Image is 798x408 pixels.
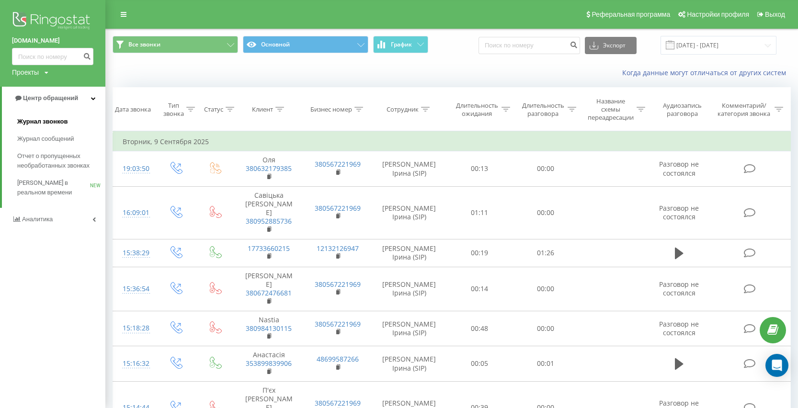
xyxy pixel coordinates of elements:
button: Основной [243,36,368,53]
button: Экспорт [585,37,637,54]
a: 17733660215 [248,244,290,253]
td: Nastia [235,311,304,346]
a: Центр обращений [2,87,105,110]
img: Ringostat logo [12,10,93,34]
td: [PERSON_NAME] Ірина (SIP) [372,267,446,311]
td: 00:00 [513,186,579,239]
div: Название схемы переадресации [587,97,634,122]
span: Реферальная программа [592,11,670,18]
td: Анастасія [235,346,304,382]
td: [PERSON_NAME] Ірина (SIP) [372,346,446,382]
a: 48699587266 [317,354,359,363]
span: Разговор не состоялся [659,204,699,221]
div: Бизнес номер [310,105,352,113]
td: 00:19 [446,239,513,267]
input: Поиск по номеру [479,37,580,54]
span: Журнал сообщений [17,134,74,144]
td: 00:13 [446,151,513,187]
div: Аудиозапись разговора [656,102,709,118]
a: Журнал сообщений [17,130,105,147]
span: Все звонки [128,41,160,48]
div: 15:18:28 [123,319,146,338]
a: 380632179385 [246,164,292,173]
td: 00:14 [446,267,513,311]
td: [PERSON_NAME] Ірина (SIP) [372,239,446,267]
div: Сотрудник [387,105,419,113]
span: [PERSON_NAME] в реальном времени [17,178,90,197]
div: Тип звонка [163,102,184,118]
button: График [373,36,428,53]
td: Оля [235,151,304,187]
td: [PERSON_NAME] Ірина (SIP) [372,311,446,346]
a: 380952885736 [246,216,292,226]
td: [PERSON_NAME] Ірина (SIP) [372,186,446,239]
td: 00:48 [446,311,513,346]
div: 19:03:50 [123,159,146,178]
a: 380567221969 [315,204,361,213]
span: Центр обращений [23,94,78,102]
div: Длительность разговора [521,102,565,118]
td: 00:00 [513,311,579,346]
input: Поиск по номеру [12,48,93,65]
a: [DOMAIN_NAME] [12,36,93,45]
a: 380567221969 [315,280,361,289]
button: Все звонки [113,36,238,53]
span: Отчет о пропущенных необработанных звонках [17,151,101,170]
div: Статус [204,105,223,113]
a: [PERSON_NAME] в реальном времениNEW [17,174,105,201]
td: [PERSON_NAME] [235,267,304,311]
div: 15:16:32 [123,354,146,373]
div: Дата звонка [115,105,151,113]
a: 353899839906 [246,359,292,368]
a: 380672476681 [246,288,292,297]
div: 15:36:54 [123,280,146,298]
span: Разговор не состоялся [659,319,699,337]
span: Выход [765,11,785,18]
a: 12132126947 [317,244,359,253]
td: 00:00 [513,151,579,187]
td: 00:01 [513,346,579,382]
div: 16:09:01 [123,204,146,222]
span: График [391,41,412,48]
div: Клиент [252,105,273,113]
div: Проекты [12,68,39,77]
a: 380567221969 [315,319,361,329]
td: 01:11 [446,186,513,239]
a: Отчет о пропущенных необработанных звонках [17,147,105,174]
div: Длительность ожидания [455,102,499,118]
div: Комментарий/категория звонка [716,102,772,118]
div: Open Intercom Messenger [765,354,788,377]
a: 380567221969 [315,159,361,169]
td: [PERSON_NAME] Ірина (SIP) [372,151,446,187]
div: 15:38:29 [123,244,146,262]
td: 00:05 [446,346,513,382]
td: Савіцька [PERSON_NAME] [235,186,304,239]
span: Разговор не состоялся [659,280,699,297]
a: Журнал звонков [17,113,105,130]
a: 380984130115 [246,324,292,333]
span: Разговор не состоялся [659,159,699,177]
td: 00:00 [513,267,579,311]
a: Когда данные могут отличаться от других систем [622,68,791,77]
span: Аналитика [22,215,53,223]
td: 01:26 [513,239,579,267]
span: Журнал звонков [17,117,68,126]
a: 380567221969 [315,398,361,408]
span: Настройки профиля [687,11,749,18]
td: Вторник, 9 Сентября 2025 [113,132,791,151]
